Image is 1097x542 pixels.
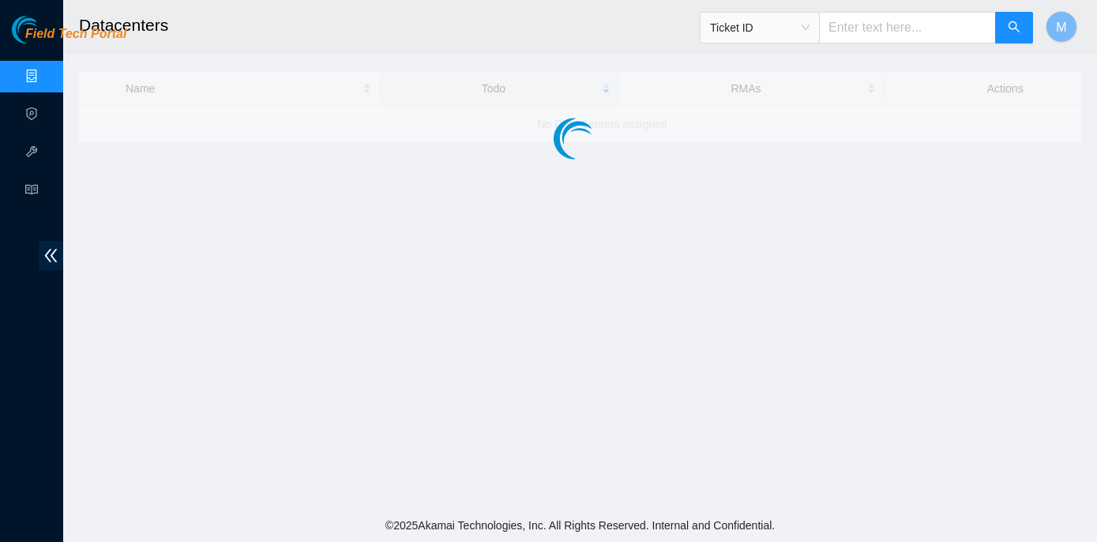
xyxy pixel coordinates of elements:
[710,16,810,40] span: Ticket ID
[39,241,63,270] span: double-left
[1008,21,1020,36] span: search
[25,27,126,42] span: Field Tech Portal
[1056,17,1066,37] span: M
[63,509,1097,542] footer: © 2025 Akamai Technologies, Inc. All Rights Reserved. Internal and Confidential.
[12,16,80,43] img: Akamai Technologies
[819,12,996,43] input: Enter text here...
[995,12,1033,43] button: search
[25,176,38,208] span: read
[1046,11,1077,43] button: M
[12,28,126,49] a: Akamai TechnologiesField Tech Portal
